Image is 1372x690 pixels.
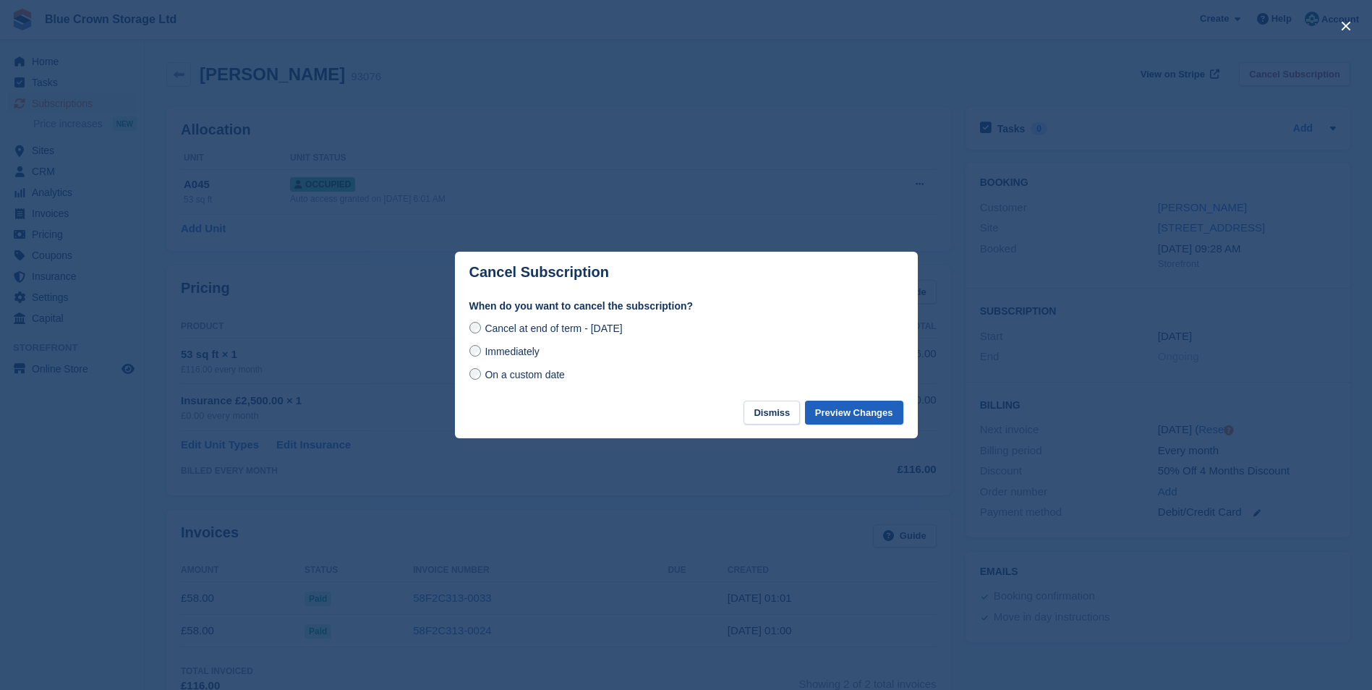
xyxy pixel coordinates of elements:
span: Cancel at end of term - [DATE] [485,323,622,334]
p: Cancel Subscription [469,264,609,281]
button: Dismiss [743,401,800,425]
input: On a custom date [469,368,481,380]
input: Immediately [469,345,481,357]
button: close [1334,14,1358,38]
button: Preview Changes [805,401,903,425]
span: Immediately [485,346,539,357]
label: When do you want to cancel the subscription? [469,299,903,314]
input: Cancel at end of term - [DATE] [469,322,481,333]
span: On a custom date [485,369,565,380]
